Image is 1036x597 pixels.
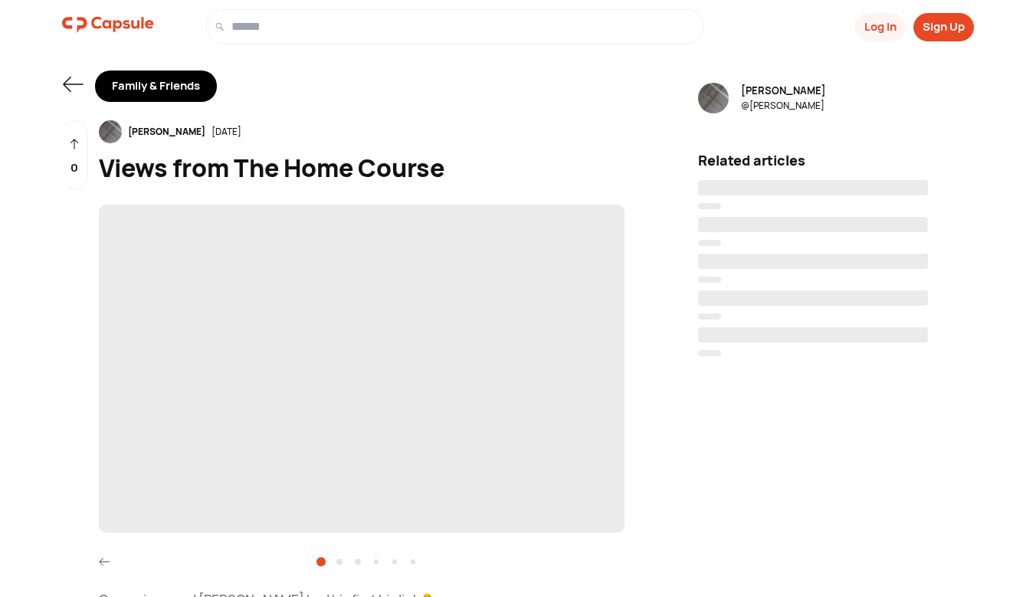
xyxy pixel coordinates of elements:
[698,180,928,195] span: ‌
[698,254,928,269] span: ‌
[62,9,154,40] img: logo
[95,71,217,102] div: Family & Friends
[698,350,721,356] span: ‌
[122,125,211,139] div: [PERSON_NAME]
[855,13,906,41] button: Log In
[62,9,154,44] a: logo
[913,13,974,41] button: Sign Up
[698,217,928,232] span: ‌
[99,149,625,186] div: Views from The Home Course
[698,313,721,320] span: ‌
[99,205,625,533] span: ‌
[698,203,721,209] span: ‌
[698,327,928,343] span: ‌
[698,240,721,246] span: ‌
[99,120,122,151] img: resizeImage
[698,83,729,123] img: resizeImage
[70,159,78,177] p: 0
[741,84,826,99] span: [PERSON_NAME]
[698,290,928,306] span: ‌
[211,125,241,139] div: [DATE]
[741,99,826,113] span: @ [PERSON_NAME]
[698,150,974,171] div: Related articles
[698,277,721,283] span: ‌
